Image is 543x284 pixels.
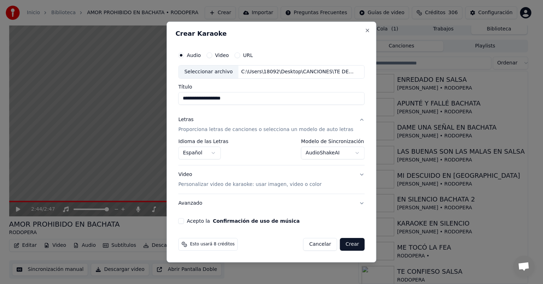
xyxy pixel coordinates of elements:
[179,66,238,78] div: Seleccionar archivo
[178,84,364,89] label: Título
[178,139,228,144] label: Idioma de las Letras
[301,139,365,144] label: Modelo de Sincronización
[243,53,253,58] label: URL
[178,110,364,139] button: LetrasProporciona letras de canciones o selecciona un modelo de auto letras
[175,30,367,37] h2: Crear Karaoke
[187,53,201,58] label: Audio
[178,116,193,123] div: Letras
[190,242,234,247] span: Esto usará 8 créditos
[187,218,299,223] label: Acepto la
[178,171,321,188] div: Video
[178,139,364,165] div: LetrasProporciona letras de canciones o selecciona un modelo de auto letras
[303,238,337,251] button: Cancelar
[238,68,358,75] div: C:\Users\18092\Desktop\CANCIONES\TE DEVUELVO\TE DEVUELVO SALSA EE 1 FINAL VA.mp3
[215,53,229,58] label: Video
[178,194,364,212] button: Avanzado
[178,181,321,188] p: Personalizar video de karaoke: usar imagen, video o color
[340,238,364,251] button: Crear
[178,165,364,194] button: VideoPersonalizar video de karaoke: usar imagen, video o color
[178,126,353,133] p: Proporciona letras de canciones o selecciona un modelo de auto letras
[213,218,300,223] button: Acepto la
